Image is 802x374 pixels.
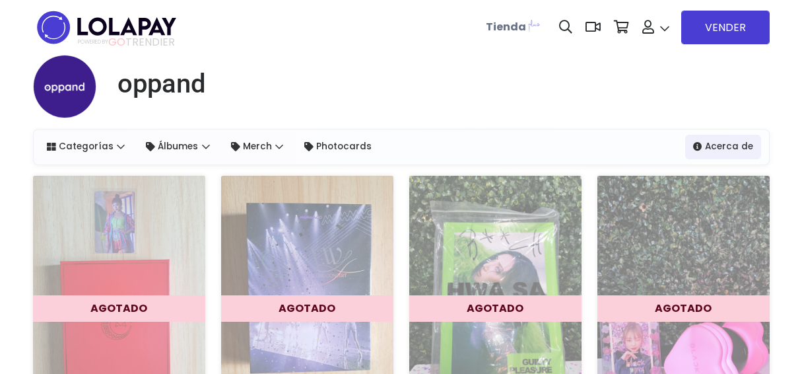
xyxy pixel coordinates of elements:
[78,36,175,48] span: TRENDIER
[39,135,133,159] a: Categorías
[108,34,125,50] span: GO
[486,19,526,34] b: Tienda
[526,17,542,33] img: Lolapay Plus
[138,135,218,159] a: Álbumes
[409,295,582,322] div: AGOTADO
[78,38,108,46] span: POWERED BY
[296,135,380,159] a: Photocards
[681,11,770,44] a: VENDER
[33,7,180,48] img: logo
[107,68,206,100] a: oppand
[33,295,205,322] div: AGOTADO
[117,68,206,100] h1: oppand
[221,295,393,322] div: AGOTADO
[685,135,761,159] a: Acerca de
[223,135,292,159] a: Merch
[597,295,770,322] div: AGOTADO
